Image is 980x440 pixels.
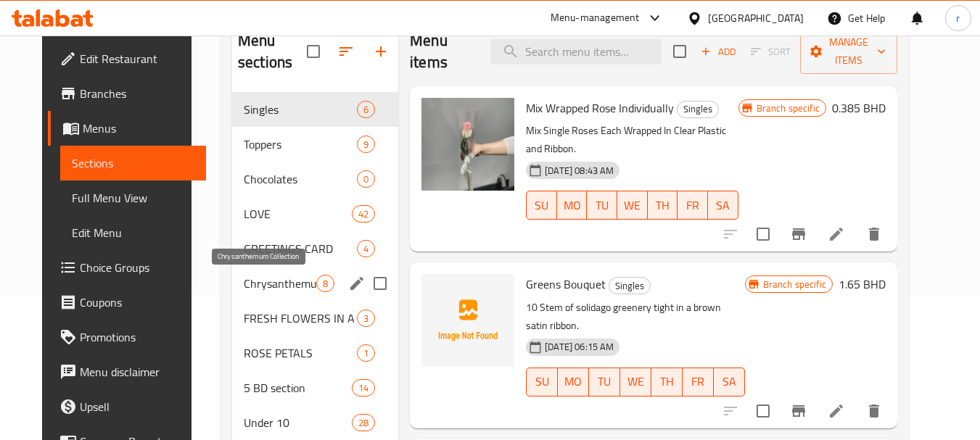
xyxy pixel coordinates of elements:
div: [GEOGRAPHIC_DATA] [708,10,804,26]
span: 42 [353,207,374,221]
a: Edit menu item [828,402,845,420]
span: Mix Wrapped Rose Individually [526,97,674,119]
button: WE [620,368,651,397]
span: WE [626,371,646,392]
span: Edit Restaurant [80,50,194,67]
div: GREETINGS CARD [244,240,357,257]
div: items [316,275,334,292]
button: MO [558,368,589,397]
span: Menus [83,120,194,137]
button: Manage items [800,29,897,74]
div: items [352,379,375,397]
span: 6 [358,103,374,117]
span: 8 [317,277,334,291]
span: 9 [358,138,374,151]
button: FR [683,368,714,397]
div: Chocolates0 [232,162,398,196]
span: TU [593,195,612,216]
button: edit [346,273,368,294]
a: Menus [48,111,206,146]
span: ROSE PETALS [244,344,357,362]
span: Toppers [244,136,357,153]
div: Singles [677,101,719,118]
h2: Menu sections [238,30,307,73]
span: Select to update [748,396,778,426]
span: FRESH FLOWERS IN A BOX [244,310,357,327]
span: SA [714,195,733,216]
span: Singles [678,101,718,117]
div: items [357,170,375,188]
span: SU [532,195,551,216]
div: items [352,205,375,223]
button: delete [857,394,892,428]
span: TH [657,371,677,392]
div: Under 1028 [232,405,398,440]
div: ROSE PETALS1 [232,336,398,370]
span: Add [699,43,738,60]
span: LOVE [244,205,352,223]
span: FR [683,195,702,216]
a: Choice Groups [48,250,206,285]
span: FR [688,371,708,392]
span: Select section first [741,41,800,63]
span: TH [654,195,672,216]
p: 10 Stem of solidago greenery tight in a brown satin ribbon. [526,299,744,335]
span: Chocolates [244,170,357,188]
div: Chrysanthemum Collection8edit [232,266,398,301]
span: [DATE] 06:15 AM [539,340,619,354]
div: LOVE42 [232,196,398,231]
span: Choice Groups [80,259,194,276]
span: 3 [358,312,374,325]
span: Edit Menu [72,224,194,241]
button: MO [557,191,588,220]
a: Upsell [48,389,206,424]
button: SU [526,368,558,397]
span: Add item [695,41,741,63]
span: 0 [358,173,374,186]
span: Sections [72,154,194,172]
div: Singles6 [232,92,398,127]
h6: 1.65 BHD [839,274,886,294]
div: 5 BD section [244,379,352,397]
p: Mix Single Roses Each Wrapped In Clear Plastic and Ribbon. [526,122,738,158]
div: FRESH FLOWERS IN A BOX3 [232,301,398,336]
button: delete [857,217,892,252]
div: Toppers9 [232,127,398,162]
span: Manage items [812,33,886,70]
span: Singles [244,101,357,118]
span: Select to update [748,219,778,249]
h6: 0.385 BHD [832,98,886,118]
span: Select all sections [298,36,329,67]
div: items [357,344,375,362]
span: Singles [609,278,650,294]
button: Add section [363,34,398,69]
button: TU [587,191,617,220]
div: items [352,414,375,431]
div: items [357,240,375,257]
span: Greens Bouquet [526,273,606,295]
span: 4 [358,242,374,256]
button: FR [678,191,708,220]
button: Branch-specific-item [781,217,816,252]
button: SA [708,191,738,220]
span: Full Menu View [72,189,194,207]
div: Under 10 [244,414,352,431]
button: SU [526,191,557,220]
button: WE [617,191,648,220]
span: SA [720,371,739,392]
span: 1 [358,346,374,360]
span: Branches [80,85,194,102]
a: Edit Restaurant [48,41,206,76]
span: TU [595,371,614,392]
a: Coupons [48,285,206,320]
a: Edit Menu [60,215,206,250]
div: items [357,136,375,153]
button: Add [695,41,741,63]
span: Branch specific [757,278,832,291]
span: MO [563,195,582,216]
